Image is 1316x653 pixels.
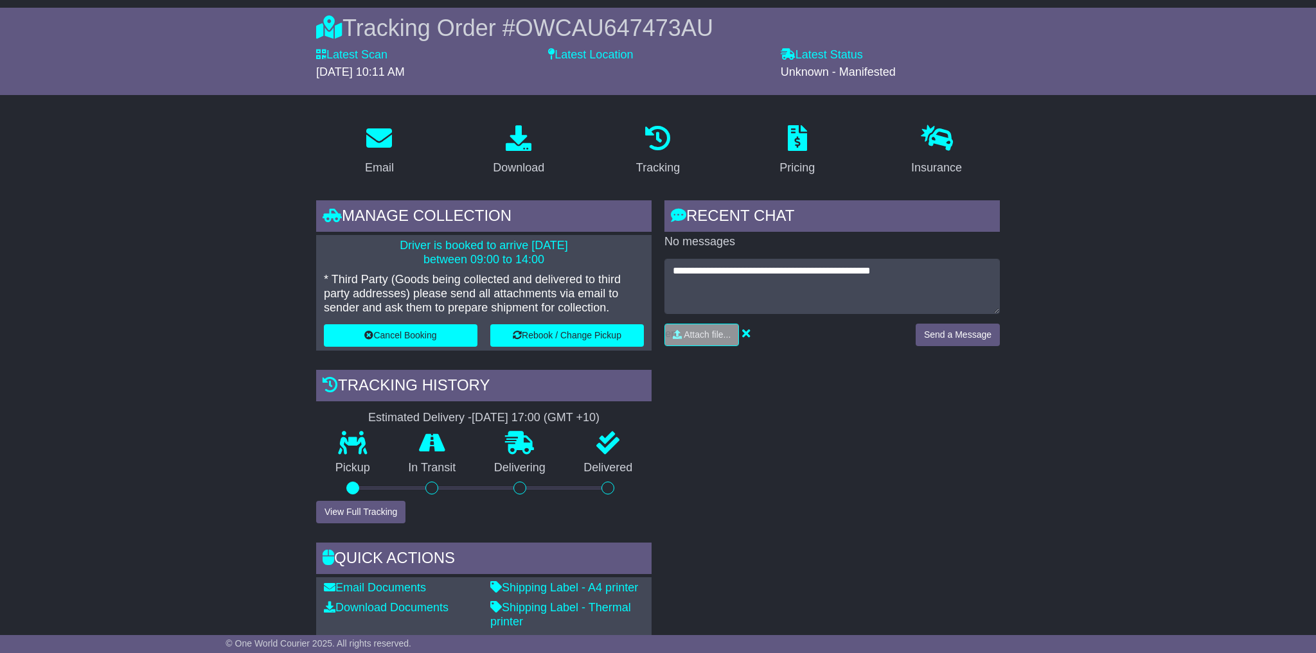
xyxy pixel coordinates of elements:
[316,48,387,62] label: Latest Scan
[628,121,688,181] a: Tracking
[781,65,896,78] span: Unknown - Manifested
[316,200,652,235] div: Manage collection
[324,601,449,614] a: Download Documents
[903,121,970,181] a: Insurance
[316,411,652,425] div: Estimated Delivery -
[324,273,644,315] p: * Third Party (Goods being collected and delivered to third party addresses) please send all atta...
[316,543,652,577] div: Quick Actions
[781,48,863,62] label: Latest Status
[664,235,1000,249] p: No messages
[475,461,565,475] p: Delivering
[324,239,644,266] p: Driver is booked to arrive [DATE] between 09:00 to 14:00
[316,461,389,475] p: Pickup
[664,200,1000,235] div: RECENT CHAT
[389,461,476,475] p: In Transit
[779,159,815,177] div: Pricing
[316,501,405,523] button: View Full Tracking
[771,121,823,181] a: Pricing
[357,121,402,181] a: Email
[490,581,638,594] a: Shipping Label - A4 printer
[565,461,652,475] p: Delivered
[324,581,426,594] a: Email Documents
[316,14,1000,42] div: Tracking Order #
[226,638,411,649] span: © One World Courier 2025. All rights reserved.
[548,48,633,62] label: Latest Location
[493,159,544,177] div: Download
[490,601,631,628] a: Shipping Label - Thermal printer
[490,324,644,347] button: Rebook / Change Pickup
[636,159,680,177] div: Tracking
[365,159,394,177] div: Email
[324,324,477,347] button: Cancel Booking
[316,65,405,78] span: [DATE] 10:11 AM
[911,159,962,177] div: Insurance
[515,15,713,41] span: OWCAU647473AU
[485,121,553,181] a: Download
[316,370,652,405] div: Tracking history
[916,324,1000,346] button: Send a Message
[472,411,600,425] div: [DATE] 17:00 (GMT +10)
